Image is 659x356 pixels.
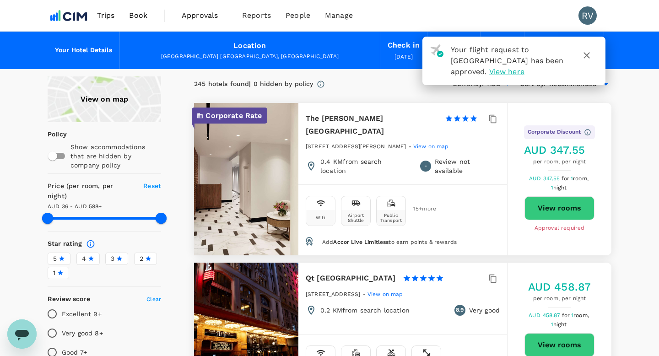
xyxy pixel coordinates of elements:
[205,110,262,121] p: Corporate Rate
[194,79,313,89] div: 245 hotels found | 0 hidden by policy
[524,143,595,157] h5: AUD 347.55
[363,291,367,297] span: -
[233,39,266,52] div: Location
[413,206,427,212] span: 15 + more
[55,45,112,55] h6: Your Hotel Details
[413,142,449,150] a: View on map
[578,6,597,25] div: RV
[53,254,57,264] span: 5
[413,143,449,150] span: View on map
[529,312,562,318] span: AUD 458.87
[82,254,86,264] span: 4
[367,290,403,297] a: View on map
[367,291,403,297] span: View on map
[306,143,406,150] span: [STREET_ADDRESS][PERSON_NAME]
[571,175,590,182] span: 1
[489,67,524,76] span: View here
[573,312,589,318] span: room,
[320,306,410,315] p: 0.2 KM from search location
[553,321,567,328] span: night
[48,203,102,210] span: AUD 36 - AUD 598+
[7,319,37,349] iframe: Button to launch messaging window
[70,142,160,170] p: Show accommodations that are hidden by company policy
[551,321,568,328] span: 1
[524,196,594,220] button: View rooms
[62,329,103,338] p: Very good 8+
[343,213,368,223] div: Airport Shuttle
[562,175,571,182] span: for
[529,175,562,182] span: AUD 347.55
[469,306,500,315] p: Very good
[528,128,581,137] span: Corporate Discount
[62,309,102,318] p: Excellent 9+
[553,184,567,191] span: night
[48,5,90,26] img: CIM ENVIRONMENTAL PTY LTD
[242,10,271,21] span: Reports
[97,10,115,21] span: Trips
[562,312,571,318] span: for
[306,112,438,138] h6: The [PERSON_NAME][GEOGRAPHIC_DATA]
[286,10,310,21] span: People
[48,129,54,139] p: Policy
[528,294,591,303] span: per room, per night
[424,162,427,171] span: -
[53,268,55,278] span: 1
[48,239,82,249] h6: Star rating
[86,239,95,248] svg: Star ratings are awarded to properties to represent the quality of services, facilities, and amen...
[430,44,443,57] img: flight-approved
[111,254,114,264] span: 3
[378,213,404,223] div: Public Transport
[146,296,161,302] span: Clear
[528,280,591,294] h5: AUD 458.87
[143,182,161,189] span: Reset
[325,10,353,21] span: Manage
[435,157,500,175] p: Review not available
[394,54,413,60] span: [DATE]
[524,157,595,167] span: per room, per night
[140,254,143,264] span: 2
[48,181,133,201] h6: Price (per room, per night)
[306,272,395,285] h6: Qt [GEOGRAPHIC_DATA]
[535,224,585,233] span: Approval required
[456,306,464,315] span: 8.9
[320,157,409,175] p: 0.4 KM from search location
[388,39,420,52] div: Check in
[306,291,360,297] span: [STREET_ADDRESS]
[127,52,373,61] div: [GEOGRAPHIC_DATA] [GEOGRAPHIC_DATA], [GEOGRAPHIC_DATA]
[316,215,325,220] div: Wifi
[551,184,568,191] span: 1
[333,239,389,245] span: Accor Live Limitless
[451,45,563,76] span: Your flight request to [GEOGRAPHIC_DATA] has been approved.
[573,175,589,182] span: room,
[322,239,457,245] span: Add to earn points & rewards
[48,294,90,304] h6: Review score
[48,76,161,122] a: View on map
[182,10,227,21] span: Approvals
[571,312,590,318] span: 1
[409,143,413,150] span: -
[129,10,147,21] span: Book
